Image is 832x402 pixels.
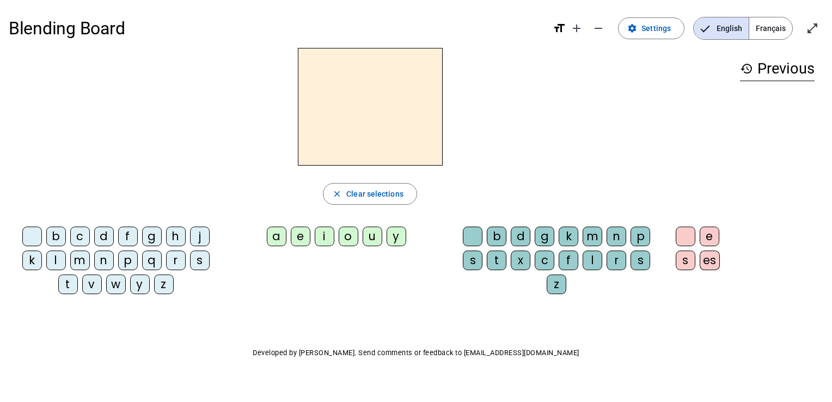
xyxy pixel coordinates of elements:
[9,11,544,46] h1: Blending Board
[535,251,554,270] div: c
[346,187,403,200] span: Clear selections
[511,251,530,270] div: x
[740,62,753,75] mat-icon: history
[802,17,823,39] button: Enter full screen
[82,275,102,294] div: v
[588,17,609,39] button: Decrease font size
[130,275,150,294] div: y
[559,227,578,246] div: k
[58,275,78,294] div: t
[566,17,588,39] button: Increase font size
[559,251,578,270] div: f
[676,251,695,270] div: s
[118,251,138,270] div: p
[190,227,210,246] div: j
[22,251,42,270] div: k
[570,22,583,35] mat-icon: add
[70,227,90,246] div: c
[70,251,90,270] div: m
[190,251,210,270] div: s
[511,227,530,246] div: d
[700,227,719,246] div: e
[463,251,482,270] div: s
[740,57,815,81] h3: Previous
[631,227,650,246] div: p
[106,275,126,294] div: w
[94,227,114,246] div: d
[323,183,417,205] button: Clear selections
[607,251,626,270] div: r
[641,22,671,35] span: Settings
[487,251,506,270] div: t
[618,17,684,39] button: Settings
[154,275,174,294] div: z
[693,17,793,40] mat-button-toggle-group: Language selection
[363,227,382,246] div: u
[46,227,66,246] div: b
[631,251,650,270] div: s
[694,17,749,39] span: English
[535,227,554,246] div: g
[583,227,602,246] div: m
[46,251,66,270] div: l
[142,227,162,246] div: g
[118,227,138,246] div: f
[553,22,566,35] mat-icon: format_size
[387,227,406,246] div: y
[332,189,342,199] mat-icon: close
[700,251,720,270] div: es
[806,22,819,35] mat-icon: open_in_full
[9,346,823,360] p: Developed by [PERSON_NAME]. Send comments or feedback to [EMAIL_ADDRESS][DOMAIN_NAME]
[166,227,186,246] div: h
[592,22,605,35] mat-icon: remove
[315,227,334,246] div: i
[583,251,602,270] div: l
[267,227,286,246] div: a
[749,17,792,39] span: Français
[142,251,162,270] div: q
[547,275,566,294] div: z
[627,23,637,33] mat-icon: settings
[291,227,310,246] div: e
[487,227,506,246] div: b
[339,227,358,246] div: o
[166,251,186,270] div: r
[607,227,626,246] div: n
[94,251,114,270] div: n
